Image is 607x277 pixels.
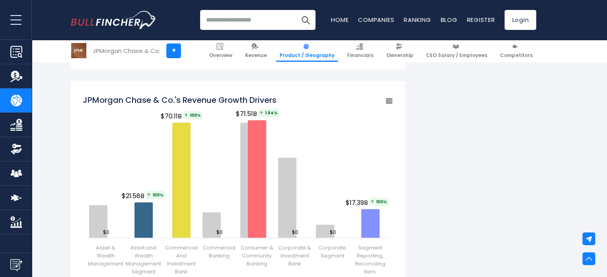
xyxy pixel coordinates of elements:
a: Ownership [383,40,417,62]
span: 100% [146,191,165,199]
span: $0 [216,229,223,236]
span: $0 [292,229,298,236]
a: Blog [440,16,457,24]
a: Companies [358,16,394,24]
div: JPMorgan Chase & Co. [93,46,160,55]
span: Asset & Wealth Management [88,244,123,268]
span: Asset and Wealth Management Segment [126,244,161,276]
span: Corporate Segment [315,244,350,260]
span: Revenue [245,52,267,59]
a: Home [331,16,348,24]
span: Corporate & Investment Bank [277,244,312,268]
button: Search [296,10,315,30]
a: Ranking [404,16,431,24]
a: Revenue [241,40,270,62]
a: CEO Salary / Employees [422,40,491,62]
a: Competitors [496,40,536,62]
span: $0 [330,229,336,236]
span: Competitors [500,52,533,59]
span: Commercial And Investment Bank [163,244,199,276]
span: $0 [103,229,109,236]
span: 1.94% [258,109,279,117]
a: Go to homepage [71,11,156,29]
span: $17.39B [346,198,390,208]
a: Overview [206,40,236,62]
span: 100% [369,198,389,206]
tspan: JPMorgan Chase & Co.'s Revenue Growth Drivers [83,94,276,106]
span: $71.51B [236,109,280,119]
span: Consumer & Community Banking [239,244,274,268]
img: Ownership [10,143,22,155]
a: + [166,43,181,58]
a: Financials [344,40,377,62]
span: Product / Geography [280,52,335,59]
span: Ownership [386,52,413,59]
a: Register [467,16,495,24]
span: Commercial Banking [201,244,237,260]
span: Overview [209,52,232,59]
span: $70.11B [161,111,204,121]
span: Financials [347,52,374,59]
span: 100% [183,111,202,120]
a: Login [504,10,536,30]
img: Bullfincher logo [71,11,157,29]
img: JPM logo [71,43,86,58]
span: CEO Salary / Employees [426,52,487,59]
span: $21.58B [122,191,166,201]
a: Product / Geography [276,40,338,62]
